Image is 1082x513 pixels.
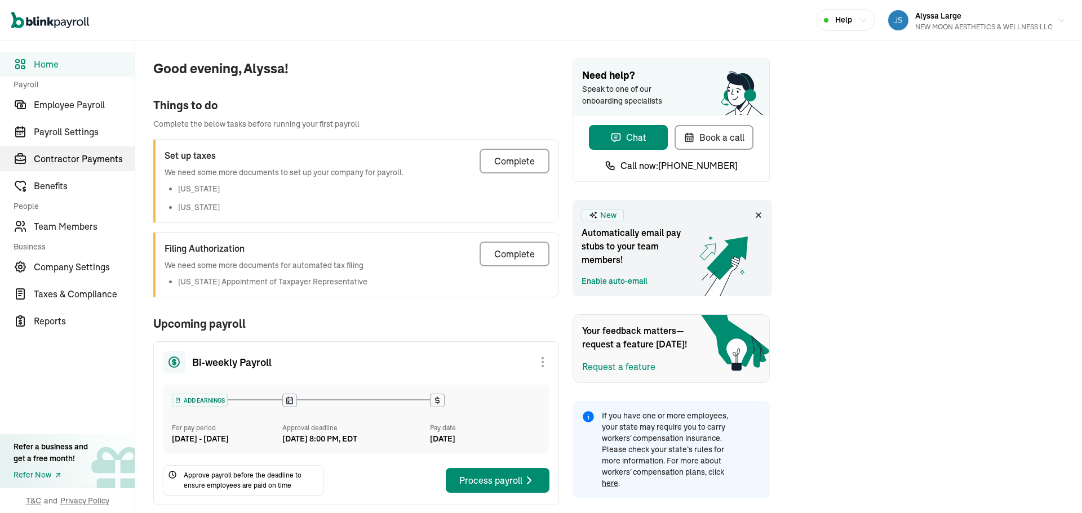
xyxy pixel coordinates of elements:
[34,125,135,139] span: Payroll Settings
[172,433,282,445] div: [DATE] - [DATE]
[165,242,367,255] h3: Filing Authorization
[172,394,227,407] div: ADD EARNINGS
[602,478,618,488] a: here
[835,14,852,26] span: Help
[430,433,540,445] div: [DATE]
[14,241,128,252] span: Business
[620,159,738,172] span: Call now: [PHONE_NUMBER]
[60,495,109,506] span: Privacy Policy
[34,260,135,274] span: Company Settings
[480,242,549,266] button: Complete
[480,149,549,173] button: Complete
[34,57,135,71] span: Home
[184,470,319,490] span: Approve payroll before the deadline to ensure employees are paid on time
[282,423,425,433] div: Approval deadline
[582,360,655,373] button: Request a feature
[684,131,744,144] div: Book a call
[165,149,403,162] h3: Set up taxes
[153,315,559,332] span: Upcoming payroll
[178,276,367,288] li: [US_STATE] Appointment of Taxpayer Representative
[165,260,367,271] p: We need some more documents for automated tax filing
[602,410,736,489] span: If you have one or more employees, your state may require you to carry workers’ compensation insu...
[494,154,535,168] div: Complete
[34,179,135,193] span: Benefits
[494,247,535,261] div: Complete
[582,83,678,107] span: Speak to one of our onboarding specialists
[14,79,128,90] span: Payroll
[817,9,875,31] button: Help
[282,433,357,445] div: [DATE] 8:00 PM, EDT
[915,22,1053,32] div: NEW MOON AESTHETICS & WELLNESS LLC
[14,469,88,481] a: Refer Now
[459,474,536,487] div: Process payroll
[14,441,88,465] div: Refer a business and get a free month!
[192,355,272,370] span: Bi-weekly Payroll
[430,423,540,433] div: Pay date
[14,200,128,212] span: People
[34,220,135,233] span: Team Members
[884,6,1071,34] button: Alyssa LargeNEW MOON AESTHETICS & WELLNESS LLC
[610,131,646,144] div: Chat
[34,287,135,301] span: Taxes & Compliance
[894,391,1082,513] iframe: Chat Widget
[34,152,135,166] span: Contractor Payments
[582,275,648,287] a: Enable auto-email
[446,468,549,493] button: Process payroll
[582,68,760,83] span: Need help?
[165,167,403,179] p: We need some more documents to set up your company for payroll.
[153,97,559,114] div: Things to do
[915,11,961,21] span: Alyssa Large
[600,209,617,221] span: New
[589,125,668,150] button: Chat
[153,59,559,79] span: Good evening, Alyssa!
[675,125,753,150] button: Book a call
[582,226,694,266] span: Automatically email pay stubs to your team members!
[172,423,282,433] div: For pay period
[26,495,41,506] span: T&C
[34,314,135,328] span: Reports
[178,202,403,213] li: [US_STATE]
[153,118,559,130] span: Complete the below tasks before running your first payroll
[582,324,695,351] span: Your feedback matters—request a feature [DATE]!
[11,4,89,37] nav: Global
[34,98,135,111] span: Employee Payroll
[178,183,403,195] li: [US_STATE]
